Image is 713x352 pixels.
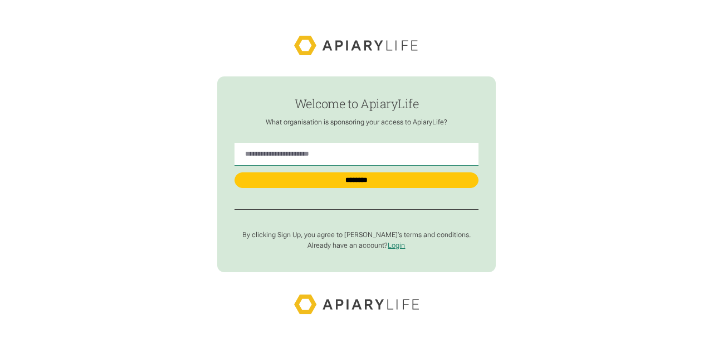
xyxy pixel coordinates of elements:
h1: Welcome to ApiaryLife [235,97,478,110]
p: Already have an account? [235,241,478,250]
form: find-employer [217,76,496,272]
a: Login [388,241,405,249]
p: By clicking Sign Up, you agree to [PERSON_NAME]’s terms and conditions. [235,230,478,239]
p: What organisation is sponsoring your access to ApiaryLife? [235,118,478,127]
